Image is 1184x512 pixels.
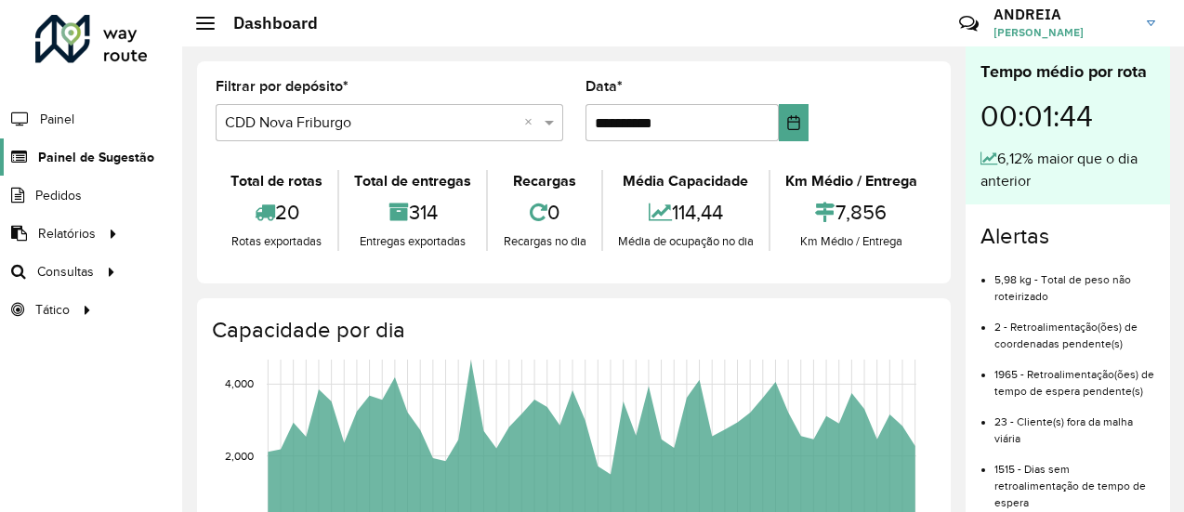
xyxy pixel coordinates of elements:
[225,378,254,390] text: 4,000
[779,104,809,141] button: Choose Date
[585,75,623,98] label: Data
[38,224,96,243] span: Relatórios
[344,232,481,251] div: Entregas exportadas
[215,13,318,33] h2: Dashboard
[344,170,481,192] div: Total de entregas
[994,352,1155,400] li: 1965 - Retroalimentação(ões) de tempo de espera pendente(s)
[35,186,82,205] span: Pedidos
[980,85,1155,148] div: 00:01:44
[775,192,927,232] div: 7,856
[980,223,1155,250] h4: Alertas
[994,305,1155,352] li: 2 - Retroalimentação(ões) de coordenadas pendente(s)
[35,300,70,320] span: Tático
[220,192,333,232] div: 20
[212,317,932,344] h4: Capacidade por dia
[980,148,1155,192] div: 6,12% maior que o dia anterior
[994,447,1155,511] li: 1515 - Dias sem retroalimentação de tempo de espera
[608,170,764,192] div: Média Capacidade
[608,192,764,232] div: 114,44
[608,232,764,251] div: Média de ocupação no dia
[994,400,1155,447] li: 23 - Cliente(s) fora da malha viária
[994,257,1155,305] li: 5,98 kg - Total de peso não roteirizado
[493,170,596,192] div: Recargas
[993,6,1133,23] h3: ANDREIA
[980,59,1155,85] div: Tempo médio por rota
[216,75,349,98] label: Filtrar por depósito
[775,232,927,251] div: Km Médio / Entrega
[40,110,74,129] span: Painel
[949,4,989,44] a: Contato Rápido
[225,450,254,462] text: 2,000
[220,232,333,251] div: Rotas exportadas
[38,148,154,167] span: Painel de Sugestão
[220,170,333,192] div: Total de rotas
[493,192,596,232] div: 0
[344,192,481,232] div: 314
[493,232,596,251] div: Recargas no dia
[775,170,927,192] div: Km Médio / Entrega
[37,262,94,282] span: Consultas
[524,112,540,134] span: Clear all
[993,24,1133,41] span: [PERSON_NAME]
